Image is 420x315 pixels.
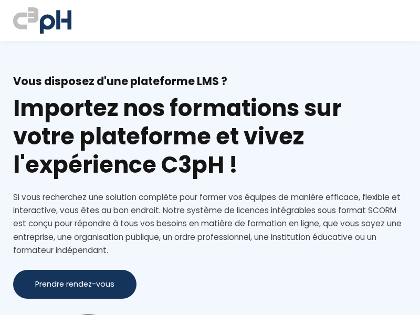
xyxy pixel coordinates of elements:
div: Si vous recherchez une solution complète pour former vos équipes de manière efficace, flexible et... [13,191,407,257]
img: logo C3PH [13,5,71,36]
h2: Vous disposez d'une plateforme LMS ? [13,74,407,89]
span: Prendre rendez-vous [35,279,114,290]
h1: Importez nos formations sur votre plateforme et vivez l'expérience C3pH ! [13,94,407,179]
button: Prendre rendez-vous [13,270,136,299]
